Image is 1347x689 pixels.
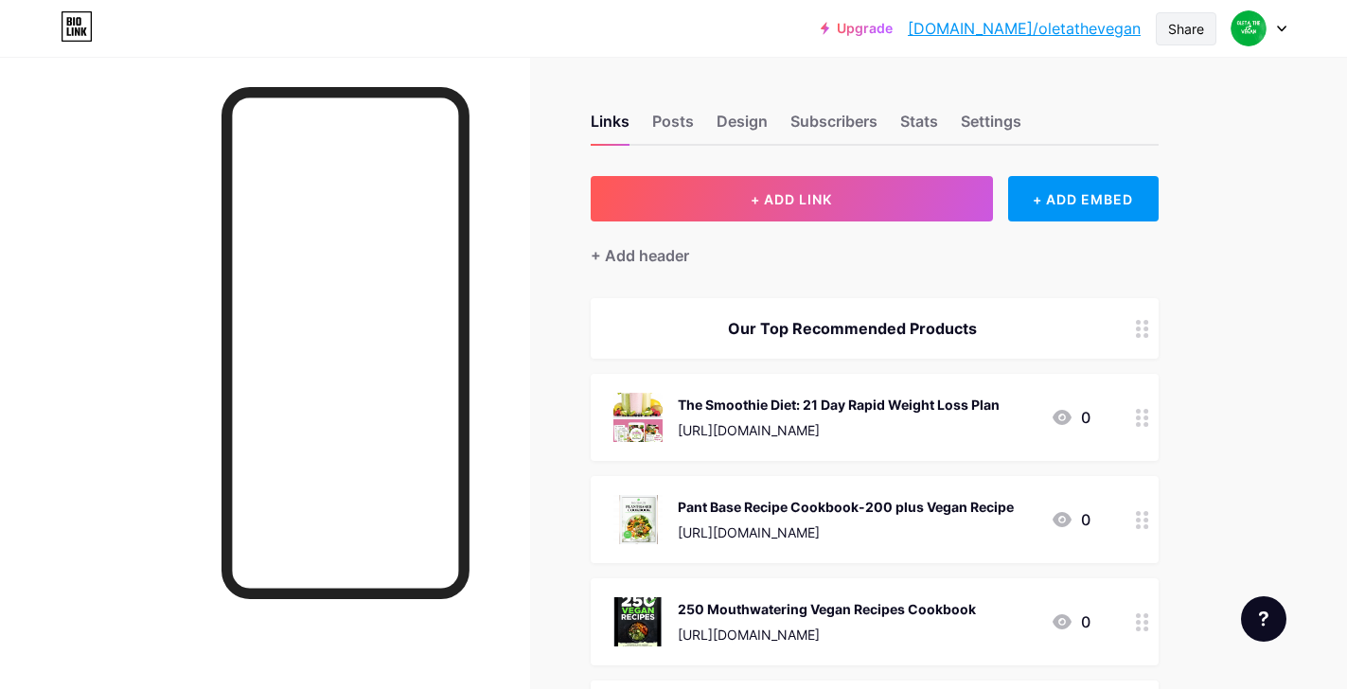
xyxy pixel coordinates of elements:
[591,110,629,144] div: Links
[1231,10,1267,46] img: oletathevegan
[678,395,1000,415] div: The Smoothie Diet: 21 Day Rapid Weight Loss Plan
[678,420,1000,440] div: [URL][DOMAIN_NAME]
[821,21,893,36] a: Upgrade
[751,191,832,207] span: + ADD LINK
[678,522,1014,542] div: [URL][DOMAIN_NAME]
[678,497,1014,517] div: Pant Base Recipe Cookbook-200 plus Vegan Recipe
[613,393,663,442] img: The Smoothie Diet: 21 Day Rapid Weight Loss Plan
[1008,176,1159,221] div: + ADD EMBED
[678,625,976,645] div: [URL][DOMAIN_NAME]
[1051,508,1090,531] div: 0
[613,495,663,544] img: Pant Base Recipe Cookbook-200 plus Vegan Recipe
[652,110,694,144] div: Posts
[908,17,1141,40] a: [DOMAIN_NAME]/oletathevegan
[1168,19,1204,39] div: Share
[900,110,938,144] div: Stats
[613,317,1090,340] div: Our Top Recommended Products
[1051,406,1090,429] div: 0
[961,110,1021,144] div: Settings
[1051,610,1090,633] div: 0
[591,176,993,221] button: + ADD LINK
[790,110,877,144] div: Subscribers
[613,597,663,646] img: 250 Mouthwatering Vegan Recipes Cookbook
[591,244,689,267] div: + Add header
[717,110,768,144] div: Design
[678,599,976,619] div: 250 Mouthwatering Vegan Recipes Cookbook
